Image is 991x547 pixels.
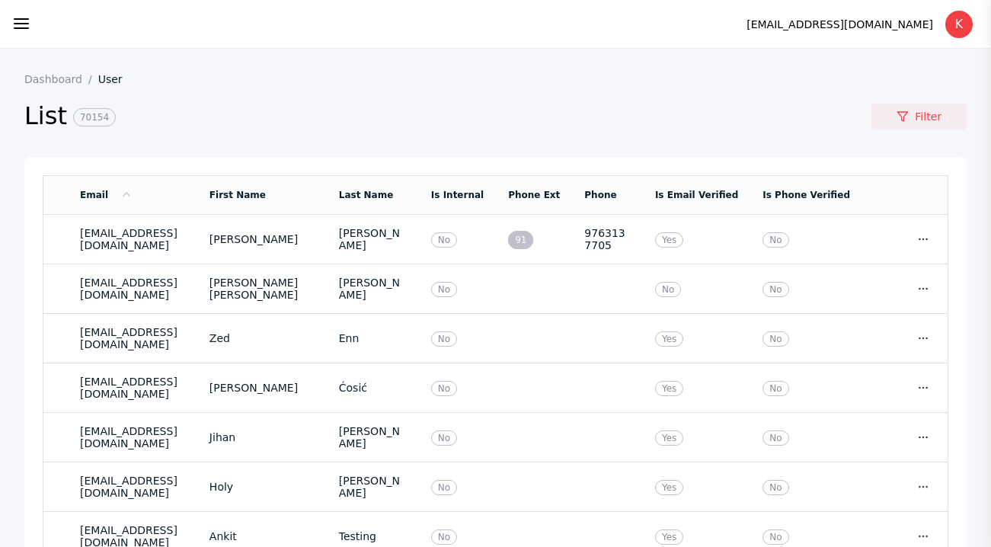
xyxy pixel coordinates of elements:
[98,73,135,85] a: User
[339,190,394,200] a: Last Name
[655,529,683,545] span: Yes
[73,108,116,126] span: 70154
[209,233,315,245] section: [PERSON_NAME]
[655,480,683,495] span: Yes
[762,430,788,446] span: No
[431,529,457,545] span: No
[209,481,315,493] section: Holy
[762,282,788,297] span: No
[655,232,683,248] span: Yes
[655,282,681,297] span: No
[655,190,738,200] a: Is Email Verified
[431,381,457,396] span: No
[431,232,457,248] span: No
[655,381,683,396] span: Yes
[339,530,407,542] section: Testing
[508,231,533,249] span: 91
[209,431,315,443] section: Jihan
[339,425,407,449] section: [PERSON_NAME]
[508,190,560,200] a: Phone Ext
[871,104,967,130] a: Filter
[762,529,788,545] span: No
[339,332,407,344] section: Enn
[24,73,98,85] a: Dashboard
[431,331,457,347] span: No
[209,190,266,200] a: First Name
[339,277,407,301] section: [PERSON_NAME]
[762,480,788,495] span: No
[431,190,484,200] a: Is Internal
[584,227,631,251] section: 9763137705
[80,190,133,200] a: Email
[431,480,457,495] span: No
[339,382,407,394] section: Ćosić
[339,475,407,499] section: [PERSON_NAME]
[655,331,683,347] span: Yes
[431,282,457,297] span: No
[80,475,185,499] section: [EMAIL_ADDRESS][DOMAIN_NAME]
[80,227,185,251] section: [EMAIL_ADDRESS][DOMAIN_NAME]
[762,331,788,347] span: No
[80,376,185,400] section: [EMAIL_ADDRESS][DOMAIN_NAME]
[431,430,457,446] span: No
[762,190,850,200] a: Is Phone Verified
[762,232,788,248] span: No
[209,332,315,344] section: Zed
[209,382,315,394] section: [PERSON_NAME]
[655,430,683,446] span: Yes
[24,101,871,133] h2: List
[80,425,185,449] section: [EMAIL_ADDRESS][DOMAIN_NAME]
[209,277,315,301] section: [PERSON_NAME] [PERSON_NAME]
[80,277,185,301] section: [EMAIL_ADDRESS][DOMAIN_NAME]
[80,326,185,350] section: [EMAIL_ADDRESS][DOMAIN_NAME]
[762,381,788,396] span: No
[339,227,407,251] section: [PERSON_NAME]
[746,15,933,34] div: [EMAIL_ADDRESS][DOMAIN_NAME]
[584,190,616,200] a: Phone
[209,530,315,542] section: Ankit
[945,11,973,38] div: K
